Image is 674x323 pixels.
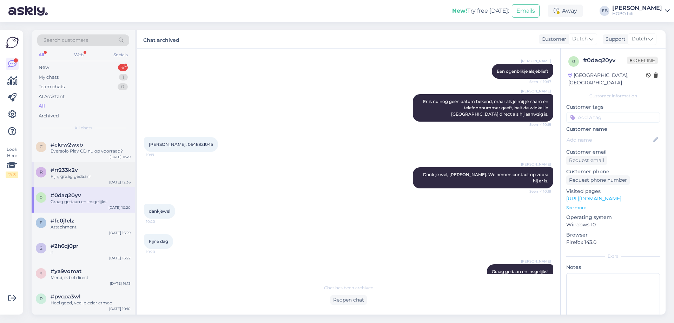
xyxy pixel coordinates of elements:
[452,7,467,14] b: New!
[612,11,662,17] div: HOBO hifi
[40,220,42,225] span: f
[39,83,65,90] div: Team chats
[39,64,49,71] div: New
[37,50,45,59] div: All
[525,189,551,194] span: Seen ✓ 10:19
[566,112,660,123] input: Add a tag
[600,6,609,16] div: EB
[51,192,81,199] span: #0daq20yv
[40,245,42,251] span: 2
[603,35,626,43] div: Support
[51,274,131,281] div: Merci, ik bel direct.
[566,205,660,211] p: See more ...
[51,249,131,256] div: n
[40,296,43,301] span: p
[521,162,551,167] span: [PERSON_NAME]
[525,122,551,127] span: Seen ✓ 10:19
[51,167,78,173] span: #rr233k2v
[583,56,627,65] div: # 0daq20yv
[6,172,18,178] div: 2 / 3
[112,50,129,59] div: Socials
[118,83,128,90] div: 0
[566,253,660,259] div: Extra
[143,34,179,44] label: Chat archived
[452,7,509,15] div: Try free [DATE]:
[110,281,131,286] div: [DATE] 16:13
[109,306,131,311] div: [DATE] 10:10
[6,36,19,49] img: Askly Logo
[566,156,607,165] div: Request email
[110,154,131,160] div: [DATE] 11:49
[548,5,583,17] div: Away
[566,221,660,228] p: Windows 10
[109,180,131,185] div: [DATE] 12:36
[40,169,43,175] span: r
[146,152,172,157] span: 10:19
[39,74,59,81] div: My chats
[567,136,652,144] input: Add name
[149,208,170,214] span: dankjewel
[566,231,660,239] p: Browser
[119,74,128,81] div: 1
[149,239,168,244] span: Fijne dag
[44,37,88,44] span: Search customers
[566,148,660,156] p: Customer email
[566,125,660,133] p: Customer name
[51,243,78,249] span: #2h6dj0pr
[612,5,662,11] div: [PERSON_NAME]
[146,219,172,224] span: 10:20
[51,173,131,180] div: Fijn, graag gedaan!
[566,103,660,111] p: Customer tags
[566,175,630,185] div: Request phone number
[423,172,549,183] span: Dank je wel, [PERSON_NAME]. We nemen contact op zodra hij er is.
[118,64,128,71] div: 6
[51,293,80,300] span: #pvcpa3wl
[51,148,131,154] div: Eversolo Play CD nu op voorraad?
[40,195,42,200] span: 0
[73,50,85,59] div: Web
[492,269,548,274] span: Graag gedaan en insgelijks!
[40,271,42,276] span: y
[74,125,92,131] span: All chats
[330,295,367,305] div: Reopen chat
[39,112,59,119] div: Archived
[566,93,660,99] div: Customer information
[108,205,131,210] div: [DATE] 10:20
[512,4,540,18] button: Emails
[521,58,551,64] span: [PERSON_NAME]
[521,89,551,94] span: [PERSON_NAME]
[149,142,213,147] span: [PERSON_NAME]. 0648921045
[146,249,172,254] span: 10:20
[566,214,660,221] p: Operating system
[521,259,551,264] span: [PERSON_NAME]
[632,35,647,43] span: Dutch
[51,218,74,224] span: #fc0j1elz
[627,57,658,64] span: Offline
[525,79,551,84] span: Seen ✓ 10:17
[109,230,131,235] div: [DATE] 16:29
[109,256,131,261] div: [DATE] 16:22
[566,195,621,202] a: [URL][DOMAIN_NAME]
[51,199,131,205] div: Graag gedaan en insgelijks!
[539,35,566,43] div: Customer
[568,72,646,86] div: [GEOGRAPHIC_DATA], [GEOGRAPHIC_DATA]
[612,5,670,17] a: [PERSON_NAME]HOBO hifi
[40,144,43,149] span: c
[51,268,81,274] span: #ya9vomat
[51,142,83,148] span: #ckrw2wxb
[566,264,660,271] p: Notes
[51,300,131,306] div: Heel goed, veel plezier ermee
[497,69,548,74] span: Een ogenblikje alsjeblieft
[324,285,374,291] span: Chat has been archived
[572,59,575,64] span: 0
[51,224,131,230] div: Attachment
[566,168,660,175] p: Customer phone
[423,99,549,117] span: Er is nu nog geen datum bekend, maar als je mij je naam en telefoonnummer geeft, belt de winkel i...
[39,93,65,100] div: AI Assistant
[6,146,18,178] div: Look Here
[566,188,660,195] p: Visited pages
[572,35,588,43] span: Dutch
[566,239,660,246] p: Firefox 143.0
[39,103,45,110] div: All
